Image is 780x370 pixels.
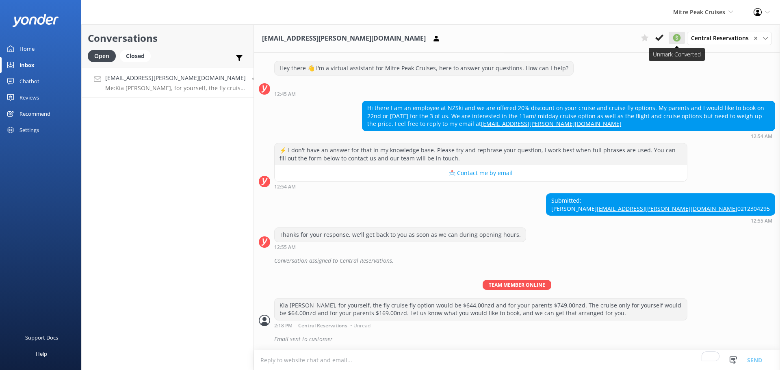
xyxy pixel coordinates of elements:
[546,194,775,215] div: Submitted: [PERSON_NAME] 0212304295
[274,323,292,328] strong: 2:18 PM
[275,299,687,320] div: Kia [PERSON_NAME], for yourself, the fly cruise fly option would be $644.00nzd and for your paren...
[481,120,622,128] a: [EMAIL_ADDRESS][PERSON_NAME][DOMAIN_NAME]
[275,61,573,75] div: Hey there 👋 I'm a virtual assistant for Mitre Peak Cruises, here to answer your questions. How ca...
[275,165,687,181] button: 📩 Contact me by email
[597,205,737,212] a: [EMAIL_ADDRESS][PERSON_NAME][DOMAIN_NAME]
[259,332,775,346] div: 2025-10-09T01:22:21.965
[751,134,772,139] strong: 12:54 AM
[274,254,775,268] div: Conversation assigned to Central Reservations.
[254,350,780,370] textarea: To enrich screen reader interactions, please activate Accessibility in Grammarly extension settings
[274,245,296,250] strong: 12:55 AM
[275,228,526,242] div: Thanks for your response, we'll get back to you as soon as we can during opening hours.
[88,51,120,60] a: Open
[88,30,247,46] h2: Conversations
[19,57,35,73] div: Inbox
[274,322,687,328] div: Oct 09 2025 02:18pm (UTC +13:00) Pacific/Auckland
[262,33,426,44] h3: [EMAIL_ADDRESS][PERSON_NAME][DOMAIN_NAME]
[751,219,772,223] strong: 12:55 AM
[483,280,551,290] span: Team member online
[12,14,59,27] img: yonder-white-logo.png
[105,74,246,82] h4: [EMAIL_ADDRESS][PERSON_NAME][DOMAIN_NAME]
[82,67,253,97] a: [EMAIL_ADDRESS][PERSON_NAME][DOMAIN_NAME]Me:Kia [PERSON_NAME], for yourself, the fly cruise fly o...
[274,184,687,189] div: Oct 09 2025 12:54am (UTC +13:00) Pacific/Auckland
[120,51,155,60] a: Closed
[19,122,39,138] div: Settings
[36,346,47,362] div: Help
[687,32,772,45] div: Assign User
[298,323,347,328] span: Central Reservations
[19,41,35,57] div: Home
[350,323,370,328] span: • Unread
[120,50,151,62] div: Closed
[88,50,116,62] div: Open
[274,332,775,346] div: Email sent to customer
[274,92,296,97] strong: 12:45 AM
[546,218,775,223] div: Oct 09 2025 12:55am (UTC +13:00) Pacific/Auckland
[362,101,775,131] div: Hi there I am an employee at NZSki and we are offered 20% discount on your cruise and cruise fly ...
[25,329,58,346] div: Support Docs
[274,184,296,189] strong: 12:54 AM
[274,91,574,97] div: Oct 09 2025 12:45am (UTC +13:00) Pacific/Auckland
[105,84,246,92] p: Me: Kia [PERSON_NAME], for yourself, the fly cruise fly option would be $644.00nzd and for your p...
[274,244,526,250] div: Oct 09 2025 12:55am (UTC +13:00) Pacific/Auckland
[673,8,725,16] span: Mitre Peak Cruises
[754,35,758,42] span: ✕
[691,34,754,43] span: Central Reservations
[362,133,775,139] div: Oct 09 2025 12:54am (UTC +13:00) Pacific/Auckland
[19,89,39,106] div: Reviews
[19,73,39,89] div: Chatbot
[19,106,50,122] div: Recommend
[259,254,775,268] div: 2025-10-09T01:11:43.636
[275,143,687,165] div: ⚡ I don't have an answer for that in my knowledge base. Please try and rephrase your question, I ...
